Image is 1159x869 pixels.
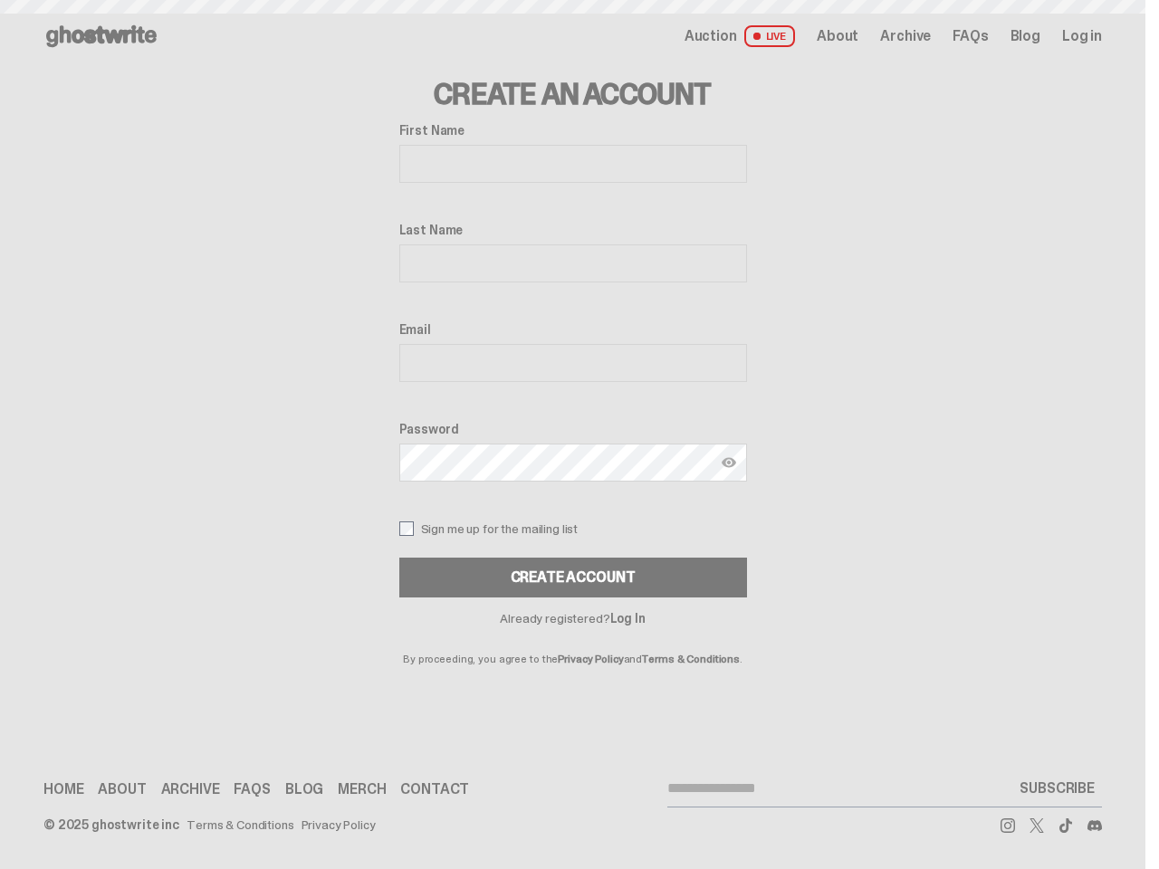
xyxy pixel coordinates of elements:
h3: Create an Account [399,80,747,109]
a: Archive [161,782,220,797]
span: LIVE [744,25,796,47]
p: By proceeding, you agree to the and . [399,625,747,664]
button: SUBSCRIBE [1012,770,1102,807]
a: Privacy Policy [302,818,376,831]
a: Log In [610,610,646,626]
span: Auction [685,29,737,43]
a: About [817,29,858,43]
a: Log in [1062,29,1102,43]
a: Auction LIVE [685,25,795,47]
div: Create Account [511,570,636,585]
input: Sign me up for the mailing list [399,521,414,536]
label: Email [399,322,747,337]
a: Terms & Conditions [187,818,293,831]
label: Last Name [399,223,747,237]
a: Contact [400,782,469,797]
p: Already registered? [399,612,747,625]
div: © 2025 ghostwrite inc [43,818,179,831]
a: FAQs [953,29,988,43]
label: First Name [399,123,747,138]
a: Privacy Policy [558,652,623,666]
a: FAQs [234,782,270,797]
a: Home [43,782,83,797]
button: Create Account [399,558,747,597]
label: Password [399,422,747,436]
img: Show password [722,455,736,470]
label: Sign me up for the mailing list [399,521,747,536]
a: Archive [880,29,931,43]
a: About [98,782,146,797]
a: Merch [338,782,386,797]
a: Terms & Conditions [642,652,740,666]
a: Blog [285,782,323,797]
a: Blog [1011,29,1040,43]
